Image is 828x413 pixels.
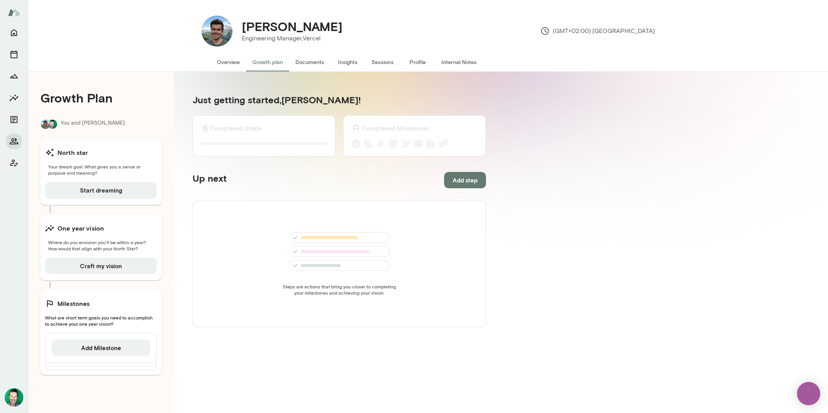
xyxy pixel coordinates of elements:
[246,53,289,71] button: Growth plan
[41,120,50,129] img: Chris Widmaier
[40,90,161,105] h4: Growth Plan
[6,112,22,127] button: Documents
[45,333,157,363] div: Add Milestone
[6,134,22,149] button: Members
[362,123,429,133] h6: Completed Milestones
[45,182,157,198] button: Start dreaming
[57,224,104,233] h6: One year vision
[6,68,22,84] button: Growth Plan
[435,53,483,71] button: Internal Notes
[6,47,22,62] button: Sessions
[8,5,20,20] img: Mento
[193,94,486,106] h5: Just getting started, [PERSON_NAME] !
[52,340,150,356] button: Add Milestone
[6,90,22,106] button: Insights
[289,53,330,71] button: Documents
[6,155,22,171] button: Client app
[61,119,125,129] p: You and [PERSON_NAME]
[201,16,233,47] img: Chris Widmaier
[57,299,90,308] h6: Milestones
[280,283,398,296] span: Steps are actions that bring you closer to completing your milestones and achieving your vision.
[45,163,157,176] span: Your dream goal. What gives you a sense or purpose and meaning?
[400,53,435,71] button: Profile
[210,123,262,133] h6: Completed Steps
[444,172,486,188] button: Add step
[6,25,22,40] button: Home
[57,148,88,157] h6: North star
[211,53,246,71] button: Overview
[45,239,157,252] span: Where do you envision you'll be within a year? How would that align with your North Star?
[540,26,655,36] p: (GMT+02:00) [GEOGRAPHIC_DATA]
[48,120,57,129] img: Brian Lawrence
[242,34,342,43] p: Engineering Manager, Vercel
[330,53,365,71] button: Insights
[193,172,227,188] h5: Up next
[5,388,23,407] img: Brian Lawrence
[45,258,157,274] button: Craft my vision
[45,314,157,327] span: What are short term goals you need to accomplish to achieve your one year vision?
[365,53,400,71] button: Sessions
[242,19,342,34] h4: [PERSON_NAME]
